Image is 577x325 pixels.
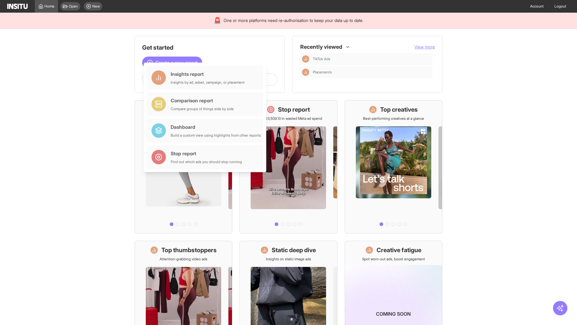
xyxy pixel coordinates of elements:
[302,69,309,76] div: Insights
[171,107,234,111] div: Compare groups of things side by side
[92,4,100,9] span: New
[171,97,234,104] div: Comparison report
[142,43,277,52] h1: Get started
[135,100,232,234] a: What's live nowSee all active ads instantly
[266,257,311,262] p: Insights on static image ads
[345,100,442,234] a: Top creativesBest-performing creatives at a glance
[313,57,430,61] span: TikTok Ads
[44,4,54,9] span: Home
[414,44,435,50] button: View more
[313,70,332,75] span: Placements
[380,105,418,114] h1: Top creatives
[171,123,261,131] div: Dashboard
[171,159,242,164] div: Find out which ads you should stop running
[69,4,78,9] span: Open
[155,59,197,66] span: Create a new report
[160,257,207,262] p: Attention-grabbing video ads
[7,4,28,9] img: Logo
[171,70,245,78] div: Insights report
[313,57,330,61] span: TikTok Ads
[278,105,310,114] h1: Stop report
[414,44,435,49] span: View more
[302,55,309,63] div: Insights
[171,150,242,157] div: Stop report
[142,57,202,69] button: Create a new report
[214,16,221,25] div: 🚨
[255,116,322,121] p: Save £23,509.13 in wasted Meta ad spend
[224,17,363,23] span: One or more platforms need re-authorisation to keep your data up to date.
[171,133,261,138] div: Build a custom view using highlights from other reports
[161,246,217,254] h1: Top thumbstoppers
[171,80,245,85] div: Insights by ad, adset, campaign, or placement
[272,246,316,254] h1: Static deep dive
[240,100,337,234] a: Stop reportSave £23,509.13 in wasted Meta ad spend
[363,116,424,121] p: Best-performing creatives at a glance
[313,70,430,75] span: Placements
